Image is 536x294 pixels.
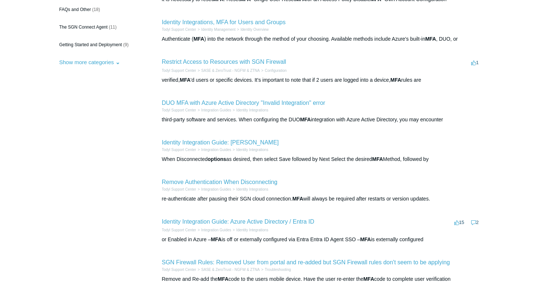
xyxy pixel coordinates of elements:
[196,68,260,73] li: SASE & ZeroTrust - NGFW & ZTNA
[208,156,226,162] em: options
[162,147,196,152] li: Todyl Support Center
[59,7,91,12] span: FAQs and Other
[162,69,196,73] a: Todyl Support Center
[260,68,287,73] li: Configuration
[162,187,196,192] li: Todyl Support Center
[162,59,287,65] a: Restrict Access to Resources with SGN Firewall
[218,276,229,282] em: MFA
[59,25,108,30] span: The SGN Connect Agent
[231,147,268,152] li: Identity Integrations
[162,236,481,243] div: or Enabled in Azure – is off or externally configured via Entra Entra ID Agent SSO – is externall...
[292,196,303,202] em: MFA
[162,195,481,203] div: re-authenticate after pausing their SGN cloud connection. will always be required after restarts ...
[162,139,279,146] a: Identity Integration Guide: [PERSON_NAME]
[162,218,314,225] a: Identity Integration Guide: Azure Active Directory / Entra ID
[92,7,100,12] span: (18)
[162,268,196,272] a: Todyl Support Center
[454,220,464,225] span: 15
[201,228,231,232] a: Integration Guides
[236,108,268,112] a: Identity Integrations
[193,36,204,42] em: MFA
[231,107,268,113] li: Identity Integrations
[471,60,478,65] span: 1
[56,38,141,52] a: Getting Started and Deployment (9)
[471,220,478,225] span: 2
[162,148,196,152] a: Todyl Support Center
[265,69,287,73] a: Configuration
[162,155,481,163] div: When Disconnected as desired, then select Save followed by Next Select the desired Method, follow...
[363,276,374,282] em: MFA
[162,228,196,232] a: Todyl Support Center
[231,187,268,192] li: Identity Integrations
[201,268,260,272] a: SASE & ZeroTrust - NGFW & ZTNA
[196,107,231,113] li: Integration Guides
[162,35,481,43] div: Authenticate ( ) into the network through the method of your choosing. Available methods include ...
[162,100,325,106] a: DUO MFA with Azure Active Directory "Invalid Integration" error
[56,20,141,34] a: The SGN Connect Agent (11)
[201,148,231,152] a: Integration Guides
[162,187,196,191] a: Todyl Support Center
[300,117,311,122] em: MFA
[196,147,231,152] li: Integration Guides
[196,227,231,233] li: Integration Guides
[201,27,235,32] a: Identity Management
[162,259,450,265] a: SGN Firewall Rules: Removed User from portal and re-added but SGN Firewall rules don't seem to be...
[196,187,231,192] li: Integration Guides
[241,27,269,32] a: Identity Overview
[236,148,268,152] a: Identity Integrations
[123,42,129,47] span: (9)
[59,42,122,47] span: Getting Started and Deployment
[162,76,481,84] div: verified, 'd users or specific devices. It's important to note that if 2 users are logged into a ...
[162,267,196,272] li: Todyl Support Center
[162,179,278,185] a: Remove Authentication When Disconnecting
[162,27,196,32] a: Todyl Support Center
[196,27,235,32] li: Identity Management
[201,69,260,73] a: SASE & ZeroTrust - NGFW & ZTNA
[236,27,269,32] li: Identity Overview
[162,227,196,233] li: Todyl Support Center
[425,36,436,42] em: MFA
[265,268,291,272] a: Troubleshooting
[231,227,268,233] li: Identity Integrations
[162,116,481,124] div: third-party software and services. When configuring the DUO integration with Azure Active Directo...
[236,228,268,232] a: Identity Integrations
[211,236,222,242] em: MFA
[236,187,268,191] a: Identity Integrations
[162,108,196,112] a: Todyl Support Center
[196,267,260,272] li: SASE & ZeroTrust - NGFW & ZTNA
[162,19,286,25] a: Identity Integrations, MFA for Users and Groups
[201,108,231,112] a: Integration Guides
[260,267,291,272] li: Troubleshooting
[109,25,117,30] span: (11)
[162,107,196,113] li: Todyl Support Center
[56,55,124,69] button: Show more categories
[391,77,402,83] em: MFA
[180,77,191,83] em: MFA
[162,275,481,283] div: Remove and Re-add the code to the users mobile device. Have the user re-enter the code to complet...
[372,156,383,162] em: MFA
[201,187,231,191] a: Integration Guides
[360,236,371,242] em: MFA
[56,3,141,16] a: FAQs and Other (18)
